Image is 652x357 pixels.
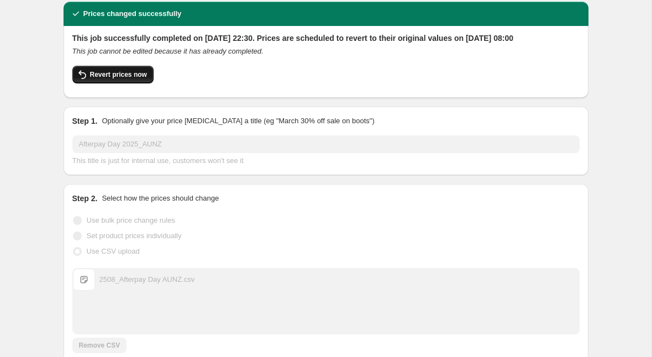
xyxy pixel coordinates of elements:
span: Revert prices now [90,70,147,79]
span: Use CSV upload [87,247,140,255]
p: Optionally give your price [MEDICAL_DATA] a title (eg "March 30% off sale on boots") [102,116,374,127]
p: Select how the prices should change [102,193,219,204]
h2: Prices changed successfully [83,8,182,19]
span: This title is just for internal use, customers won't see it [72,156,244,165]
input: 30% off holiday sale [72,135,580,153]
h2: This job successfully completed on [DATE] 22:30. Prices are scheduled to revert to their original... [72,33,580,44]
h2: Step 2. [72,193,98,204]
button: Revert prices now [72,66,154,83]
span: Set product prices individually [87,232,182,240]
span: Use bulk price change rules [87,216,175,224]
i: This job cannot be edited because it has already completed. [72,47,264,55]
div: 2508_Afterpay Day AUNZ.csv [99,274,195,285]
h2: Step 1. [72,116,98,127]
